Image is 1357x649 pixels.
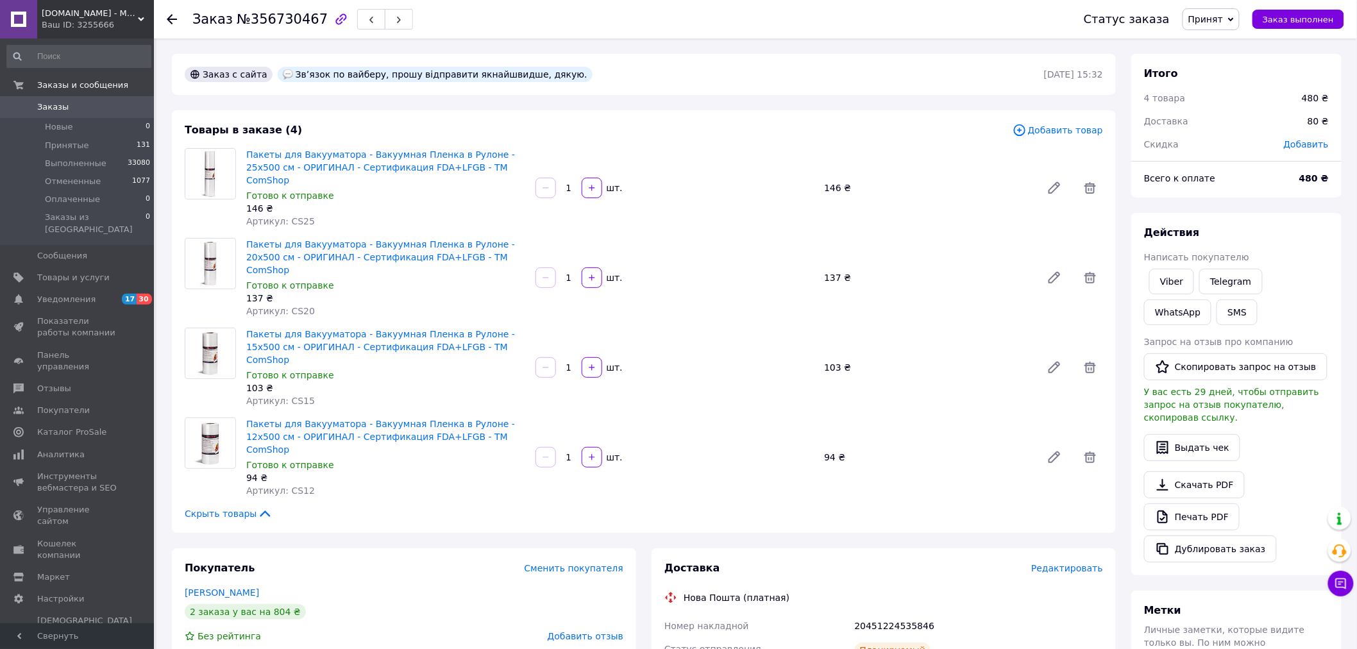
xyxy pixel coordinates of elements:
[1299,173,1329,183] b: 480 ₴
[246,485,315,496] span: Артикул: CS12
[42,8,138,19] span: ComShop.TOP - Магазин Подарков
[246,370,334,380] span: Готово к отправке
[1144,434,1240,461] button: Выдать чек
[185,149,235,199] img: Пакеты для Вакууматора - Вакуумная Пленка в Рулоне - 25х500 см - ОРИГИНАЛ - Сертификация FDA+LFGB...
[1144,252,1249,262] span: Написать покупателю
[45,194,100,205] span: Оплаченные
[37,504,119,527] span: Управление сайтом
[1144,299,1211,325] a: WhatsApp
[185,124,302,136] span: Товары в заказе (4)
[1188,14,1223,24] span: Принят
[146,212,150,235] span: 0
[37,426,106,438] span: Каталог ProSale
[37,383,71,394] span: Отзывы
[146,194,150,205] span: 0
[246,460,334,470] span: Готово к отправке
[548,631,623,641] span: Добавить отзыв
[45,176,101,187] span: Отмененные
[1084,13,1170,26] div: Статус заказа
[37,316,119,339] span: Показатели работы компании
[1149,269,1194,294] a: Viber
[37,80,128,91] span: Заказы и сообщения
[6,45,151,68] input: Поиск
[37,405,90,416] span: Покупатели
[664,562,720,574] span: Доставка
[146,121,150,133] span: 0
[37,571,70,583] span: Маркет
[185,418,235,468] img: Пакеты для Вакууматора - Вакуумная Пленка в Рулоне - 12х500 см - ОРИГИНАЛ - Сертификация FDA+LFGB...
[1041,444,1067,470] a: Редактировать
[37,350,119,373] span: Панель управления
[1077,265,1103,291] span: Удалить
[246,419,515,455] a: Пакеты для Вакууматора - Вакуумная Пленка в Рулоне - 12х500 см - ОРИГИНАЛ - Сертификация FDA+LFGB...
[603,361,624,374] div: шт.
[1144,503,1240,530] a: Печать PDF
[137,294,151,305] span: 30
[1013,123,1103,137] span: Добавить товар
[1077,355,1103,380] span: Удалить
[246,329,515,365] a: Пакеты для Вакууматора - Вакуумная Пленка в Рулоне - 15х500 см - ОРИГИНАЛ - Сертификация FDA+LFGB...
[278,67,593,82] div: Звʼязок по вайберу, прошу відправити якнайшвидше, дякую.
[42,19,154,31] div: Ваш ID: 3255666
[1031,563,1103,573] span: Редактировать
[1284,139,1329,149] span: Добавить
[819,179,1036,197] div: 146 ₴
[246,396,315,406] span: Артикул: CS15
[1144,353,1327,380] button: Скопировать запрос на отзыв
[1041,265,1067,291] a: Редактировать
[45,212,146,235] span: Заказы из [GEOGRAPHIC_DATA]
[185,328,235,378] img: Пакеты для Вакууматора - Вакуумная Пленка в Рулоне - 15х500 см - ОРИГИНАЛ - Сертификация FDA+LFGB...
[37,471,119,494] span: Инструменты вебмастера и SEO
[603,181,624,194] div: шт.
[664,621,749,631] span: Номер накладной
[37,294,96,305] span: Уведомления
[185,239,235,289] img: Пакеты для Вакууматора - Вакуумная Пленка в Рулоне - 20х500 см - ОРИГИНАЛ - Сертификация FDA+LFGB...
[137,140,150,151] span: 131
[603,271,624,284] div: шт.
[1252,10,1344,29] button: Заказ выполнен
[1328,571,1354,596] button: Чат с покупателем
[37,593,84,605] span: Настройки
[525,563,623,573] span: Сменить покупателя
[1041,355,1067,380] a: Редактировать
[1077,444,1103,470] span: Удалить
[819,358,1036,376] div: 103 ₴
[246,149,515,185] a: Пакеты для Вакууматора - Вакуумная Пленка в Рулоне - 25х500 см - ОРИГИНАЛ - Сертификация FDA+LFGB...
[819,448,1036,466] div: 94 ₴
[37,272,110,283] span: Товары и услуги
[1144,604,1181,616] span: Метки
[283,69,293,80] img: :speech_balloon:
[246,190,334,201] span: Готово к отправке
[246,216,315,226] span: Артикул: CS25
[1144,226,1200,239] span: Действия
[1144,471,1245,498] a: Скачать PDF
[237,12,328,27] span: №356730467
[198,631,261,641] span: Без рейтинга
[45,158,106,169] span: Выполненные
[1144,535,1277,562] button: Дублировать заказ
[246,471,525,484] div: 94 ₴
[603,451,624,464] div: шт.
[1144,116,1188,126] span: Доставка
[1144,387,1319,423] span: У вас есть 29 дней, чтобы отправить запрос на отзыв покупателю, скопировав ссылку.
[185,507,273,520] span: Скрыть товары
[1044,69,1103,80] time: [DATE] 15:32
[1144,139,1179,149] span: Скидка
[246,239,515,275] a: Пакеты для Вакууматора - Вакуумная Пленка в Рулоне - 20х500 см - ОРИГИНАЛ - Сертификация FDA+LFGB...
[852,614,1106,637] div: 20451224535846
[1263,15,1334,24] span: Заказ выполнен
[819,269,1036,287] div: 137 ₴
[1144,337,1294,347] span: Запрос на отзыв про компанию
[132,176,150,187] span: 1077
[1302,92,1329,105] div: 480 ₴
[1144,93,1185,103] span: 4 товара
[1144,173,1215,183] span: Всего к оплате
[192,12,233,27] span: Заказ
[246,382,525,394] div: 103 ₴
[1199,269,1262,294] a: Telegram
[246,202,525,215] div: 146 ₴
[37,250,87,262] span: Сообщения
[185,587,259,598] a: [PERSON_NAME]
[185,562,255,574] span: Покупатель
[246,292,525,305] div: 137 ₴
